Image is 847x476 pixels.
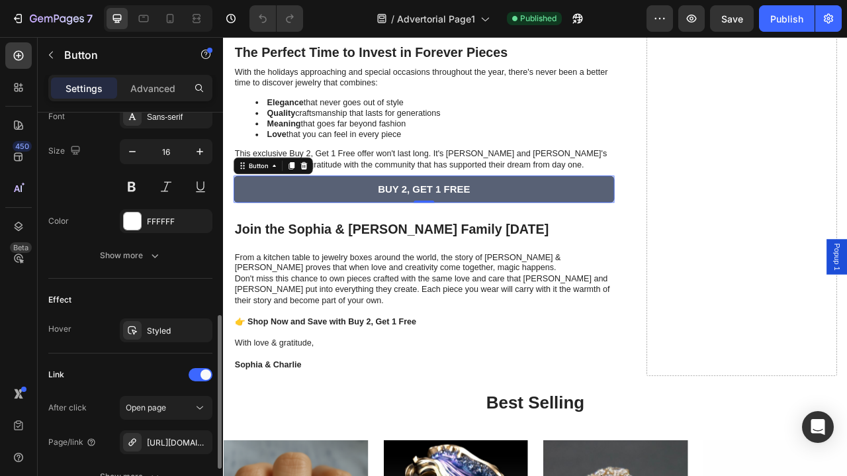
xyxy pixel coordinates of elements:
span: Popup 1 [774,262,787,297]
li: that never goes out of style [41,76,496,90]
p: From a kitchen table to jewelry boxes around the world, the story of [PERSON_NAME] & [PERSON_NAME... [15,273,496,301]
div: 450 [13,141,32,152]
strong: Join the Sophia & [PERSON_NAME] Family [DATE] [15,234,414,253]
div: [URL][DOMAIN_NAME] [147,437,209,449]
div: Button [30,158,60,169]
strong: Love [56,118,80,129]
div: Size [48,142,83,160]
button: Publish [759,5,815,32]
div: Styled [147,325,209,337]
div: FFFFFF [147,216,209,228]
strong: BUY 2, GET 1 FREE [197,186,314,200]
li: craftsmanship that lasts for generations [41,90,496,104]
div: Sans-serif [147,111,209,123]
div: Undo/Redo [249,5,303,32]
span: Advertorial Page1 [397,12,475,26]
button: Show more [48,244,212,267]
p: With love & gratitude, [15,383,496,424]
a: BUY 2, GET 1 FREE [13,176,498,211]
div: Show more [100,249,161,262]
span: Published [520,13,557,24]
div: Open Intercom Messenger [802,411,834,443]
p: Settings [66,81,103,95]
strong: Quality [56,91,91,102]
div: Link [48,369,64,381]
div: After click [48,402,87,414]
button: 7 [5,5,99,32]
div: Beta [10,242,32,253]
p: Button [64,47,177,63]
p: Don't miss this chance to own pieces crafted with the same love and care that [PERSON_NAME] and [... [15,301,496,342]
strong: Elegance [56,77,102,88]
div: Color [48,215,69,227]
p: 7 [87,11,93,26]
div: Publish [770,12,803,26]
button: Open page [120,396,212,420]
div: Hover [48,323,71,335]
p: With the holidays approaching and special occasions throughout the year, there's never been a bet... [15,38,496,66]
button: Save [710,5,754,32]
li: that goes far beyond fashion [41,103,496,117]
strong: Meaning [56,104,99,115]
div: Font [48,111,65,122]
p: This exclusive Buy 2, Get 1 Free offer won't last long. It's [PERSON_NAME] and [PERSON_NAME]'s wa... [15,142,496,169]
li: that you can feel in every piece [41,117,496,131]
div: Page/link [48,436,97,448]
span: Open page [126,403,166,412]
strong: The Perfect Time to Invest in Forever Pieces [15,10,362,28]
span: / [391,12,394,26]
span: Save [721,13,743,24]
strong: Sophia & Charlie [15,411,99,422]
iframe: Design area [223,37,847,476]
p: Advanced [130,81,175,95]
div: Effect [48,294,71,306]
strong: 👉 Shop Now and Save with Buy 2, Get 1 Free [15,356,245,367]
